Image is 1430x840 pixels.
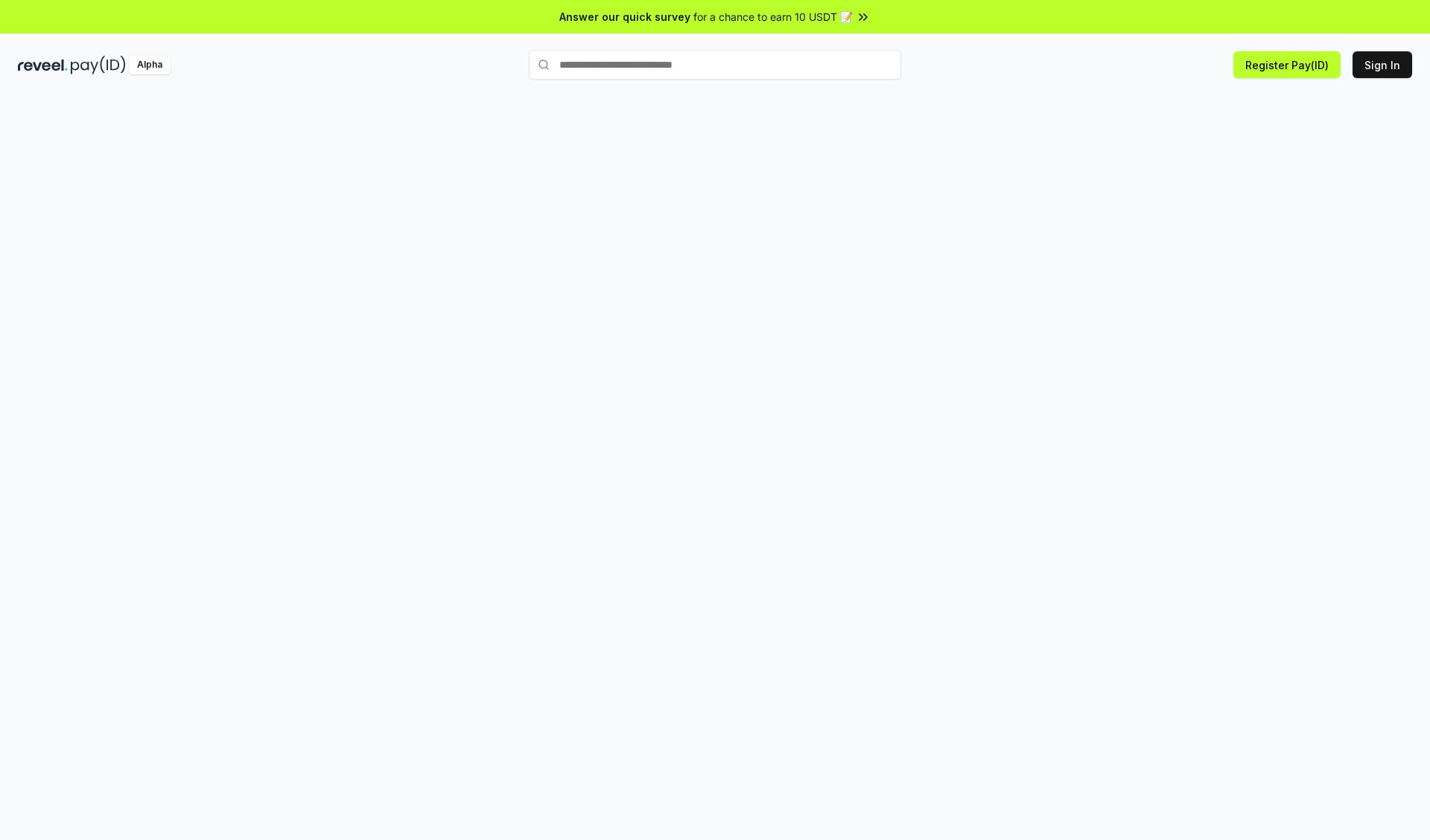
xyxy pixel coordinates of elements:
button: Sign In [1353,51,1412,78]
span: Answer our quick survey [559,9,690,25]
img: pay_id [71,56,126,74]
button: Register Pay(ID) [1233,51,1341,78]
span: for a chance to earn 10 USDT 📝 [693,9,853,25]
img: reveel_dark [18,56,68,74]
div: Alpha [129,56,171,74]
